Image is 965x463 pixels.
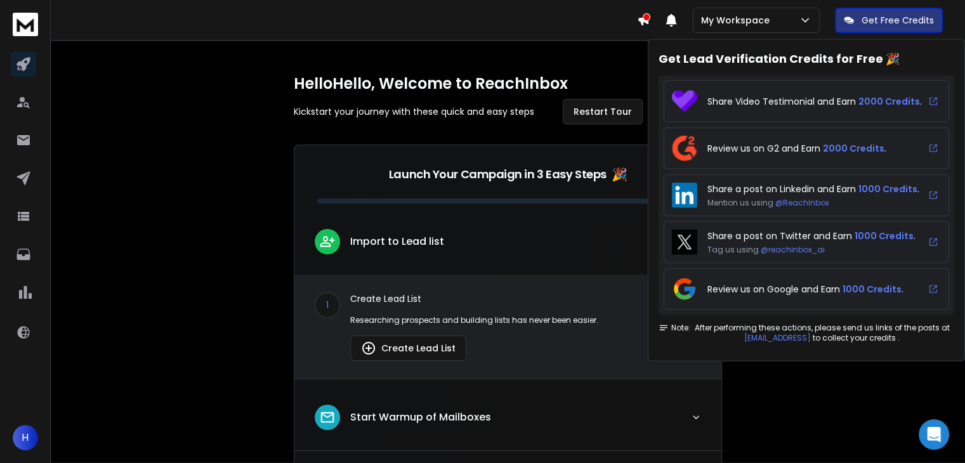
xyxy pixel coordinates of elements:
[350,234,444,249] p: Import to Lead list
[664,81,949,122] a: Share Video Testimonial and Earn 2000 Credits.
[690,323,954,343] p: After performing these actions, please send us links of the posts at to collect your credits .
[707,245,916,255] p: Tag us using
[350,410,491,425] p: Start Warmup of Mailboxes
[855,230,914,242] span: 1000 Credits
[13,13,38,36] img: logo
[659,323,690,333] span: Note:
[315,292,340,318] div: 1
[707,283,903,296] p: Review us on Google and Earn .
[294,395,721,450] button: leadStart Warmup of Mailboxes
[664,268,949,310] a: Review us on Google and Earn 1000 Credits.
[389,166,607,183] p: Launch Your Campaign in 3 Easy Steps
[664,221,949,263] a: Share a post on Twitter and Earn 1000 Credits.Tag us using @reachinbox_ai
[563,99,643,124] button: Restart Tour
[823,142,884,155] span: 2000 Credits
[843,283,902,296] span: 1000 Credits
[862,14,934,27] p: Get Free Credits
[664,127,949,169] a: Review us on G2 and Earn 2000 Credits.
[835,8,943,33] button: Get Free Credits
[707,230,916,242] p: Share a post on Twitter and Earn .
[858,183,917,195] span: 1000 Credits
[701,14,775,27] p: My Workspace
[707,198,919,208] p: Mention us using
[744,332,811,343] a: [EMAIL_ADDRESS]
[919,419,949,450] div: Open Intercom Messenger
[858,95,920,108] span: 2000 Credits
[319,409,336,426] img: lead
[319,233,336,249] img: lead
[350,336,466,361] button: Create Lead List
[350,315,701,325] p: Researching prospects and building lists has never been easier.
[612,166,627,183] span: 🎉
[350,292,701,305] p: Create Lead List
[294,219,721,275] button: leadImport to Lead list
[775,197,829,208] span: @ReachInbox
[294,74,722,94] h1: Hello Hello , Welcome to ReachInbox
[664,174,949,216] a: Share a post on Linkedin and Earn 1000 Credits.Mention us using @ReachInbox
[361,341,376,356] img: lead
[761,244,825,255] span: @reachinbox_ai
[707,95,922,108] p: Share Video Testimonial and Earn .
[294,105,534,118] p: Kickstart your journey with these quick and easy steps
[13,425,38,450] button: H
[294,275,721,379] div: leadImport to Lead list
[707,142,886,155] p: Review us on G2 and Earn .
[707,183,919,195] p: Share a post on Linkedin and Earn .
[659,50,954,68] h2: Get Lead Verification Credits for Free 🎉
